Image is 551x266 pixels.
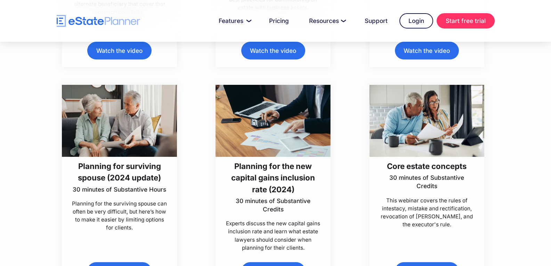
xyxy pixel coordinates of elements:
[210,14,257,28] a: Features
[379,160,475,172] h3: Core estate concepts
[370,85,485,228] a: Core estate concepts30 minutes of Substantive CreditsThis webinar covers the rules of intestacy, ...
[87,42,151,59] a: Watch the video
[261,14,297,28] a: Pricing
[241,42,305,59] a: Watch the video
[216,85,331,252] a: Planning for the new capital gains inclusion rate (2024)30 minutes of Substantive CreditsExperts ...
[225,197,321,213] p: 30 minutes of Substantive Credits
[379,174,475,190] p: 30 minutes of Substantive Credits
[379,196,475,229] p: This webinar covers the rules of intestacy, mistake and rectification, revocation of [PERSON_NAME...
[62,85,177,232] a: Planning for surviving spouse (2024 update)30 minutes of Substantive HoursPlanning for the surviv...
[395,42,459,59] a: Watch the video
[356,14,396,28] a: Support
[72,185,168,194] p: 30 minutes of Substantive Hours
[437,13,495,29] a: Start free trial
[225,219,321,252] p: Experts discuss the new capital gains inclusion rate and learn what estate lawyers should conside...
[72,160,168,184] h3: Planning for surviving spouse (2024 update)
[399,13,433,29] a: Login
[57,15,140,27] a: home
[72,200,168,232] p: Planning for the surviving spouse can often be very difficult, but here’s how to make it easier b...
[225,160,321,195] h3: Planning for the new capital gains inclusion rate (2024)
[301,14,353,28] a: Resources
